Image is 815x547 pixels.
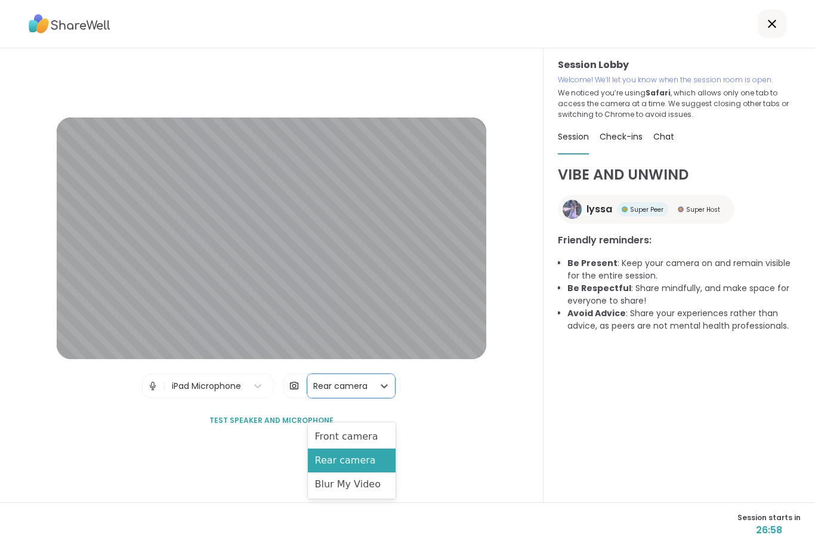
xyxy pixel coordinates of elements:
[313,380,368,393] div: Rear camera
[600,131,643,143] span: Check-ins
[737,523,801,537] span: 26:58
[678,206,684,212] img: Super Host
[205,408,338,433] button: Test speaker and microphone
[558,131,589,143] span: Session
[558,58,801,72] h3: Session Lobby
[653,131,674,143] span: Chat
[304,374,307,398] span: |
[737,512,801,523] span: Session starts in
[567,257,618,269] b: Be Present
[308,425,396,449] div: Front camera
[622,206,628,212] img: Super Peer
[558,195,734,224] a: lyssalyssaSuper PeerSuper PeerSuper HostSuper Host
[586,202,612,217] span: lyssa
[567,307,626,319] b: Avoid Advice
[563,200,582,219] img: lyssa
[163,374,166,398] span: |
[630,205,663,214] span: Super Peer
[686,205,720,214] span: Super Host
[209,415,334,426] span: Test speaker and microphone
[567,282,801,307] li: : Share mindfully, and make space for everyone to share!
[558,233,801,248] h3: Friendly reminders:
[558,88,801,120] p: We noticed you’re using , which allows only one tab to access the camera at a time. We suggest cl...
[29,10,110,38] img: ShareWell Logo
[646,88,671,98] b: Safari
[567,307,801,332] li: : Share your experiences rather than advice, as peers are not mental health professionals.
[567,257,801,282] li: : Keep your camera on and remain visible for the entire session.
[289,374,300,398] img: Camera
[147,374,158,398] img: Microphone
[308,449,396,472] div: Rear camera
[308,472,396,496] div: Blur My Video
[558,164,801,186] h1: VIBE AND UNWIND
[172,380,241,393] div: iPad Microphone
[558,75,801,85] p: Welcome! We’ll let you know when the session room is open.
[567,282,631,294] b: Be Respectful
